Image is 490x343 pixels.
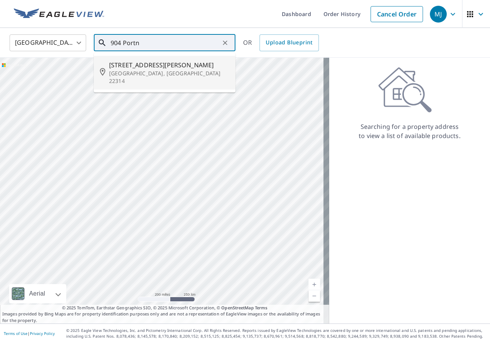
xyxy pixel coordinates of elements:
[430,6,447,23] div: MJ
[309,279,320,290] a: Current Level 5, Zoom In
[358,122,461,140] p: Searching for a property address to view a list of available products.
[243,34,319,51] div: OR
[255,305,268,310] a: Terms
[109,60,229,70] span: [STREET_ADDRESS][PERSON_NAME]
[221,305,253,310] a: OpenStreetMap
[220,37,230,48] button: Clear
[9,284,66,303] div: Aerial
[4,331,28,336] a: Terms of Use
[30,331,55,336] a: Privacy Policy
[309,290,320,302] a: Current Level 5, Zoom Out
[111,32,220,54] input: Search by address or latitude-longitude
[4,331,55,336] p: |
[62,305,268,311] span: © 2025 TomTom, Earthstar Geographics SIO, © 2025 Microsoft Corporation, ©
[10,32,86,54] div: [GEOGRAPHIC_DATA]
[371,6,423,22] a: Cancel Order
[14,8,104,20] img: EV Logo
[66,328,486,339] p: © 2025 Eagle View Technologies, Inc. and Pictometry International Corp. All Rights Reserved. Repo...
[109,70,229,85] p: [GEOGRAPHIC_DATA], [GEOGRAPHIC_DATA] 22314
[27,284,47,303] div: Aerial
[260,34,318,51] a: Upload Blueprint
[266,38,312,47] span: Upload Blueprint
